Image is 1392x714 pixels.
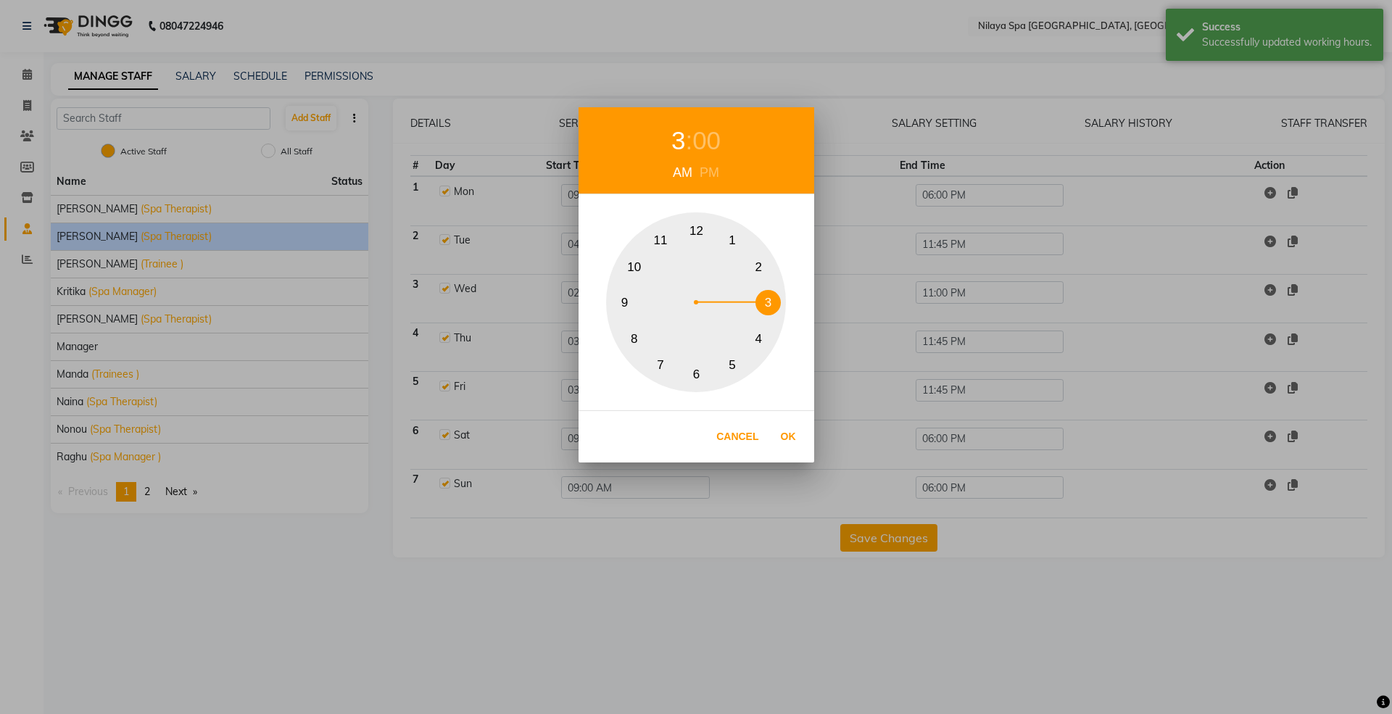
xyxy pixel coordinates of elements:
[709,422,766,452] button: Cancel
[774,422,803,452] button: Ok
[720,352,745,378] button: 5
[648,228,674,254] button: 11
[746,254,771,280] button: 2
[746,326,771,352] button: 4
[684,362,709,387] button: 6
[671,122,685,160] div: 3
[621,326,647,352] button: 8
[621,254,647,280] button: 10
[685,126,692,154] span: :
[755,290,781,315] button: 3
[669,163,696,183] div: AM
[612,290,637,315] button: 9
[696,163,723,183] div: PM
[684,218,709,244] button: 12
[720,228,745,254] button: 1
[648,352,674,378] button: 7
[692,122,721,160] div: 00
